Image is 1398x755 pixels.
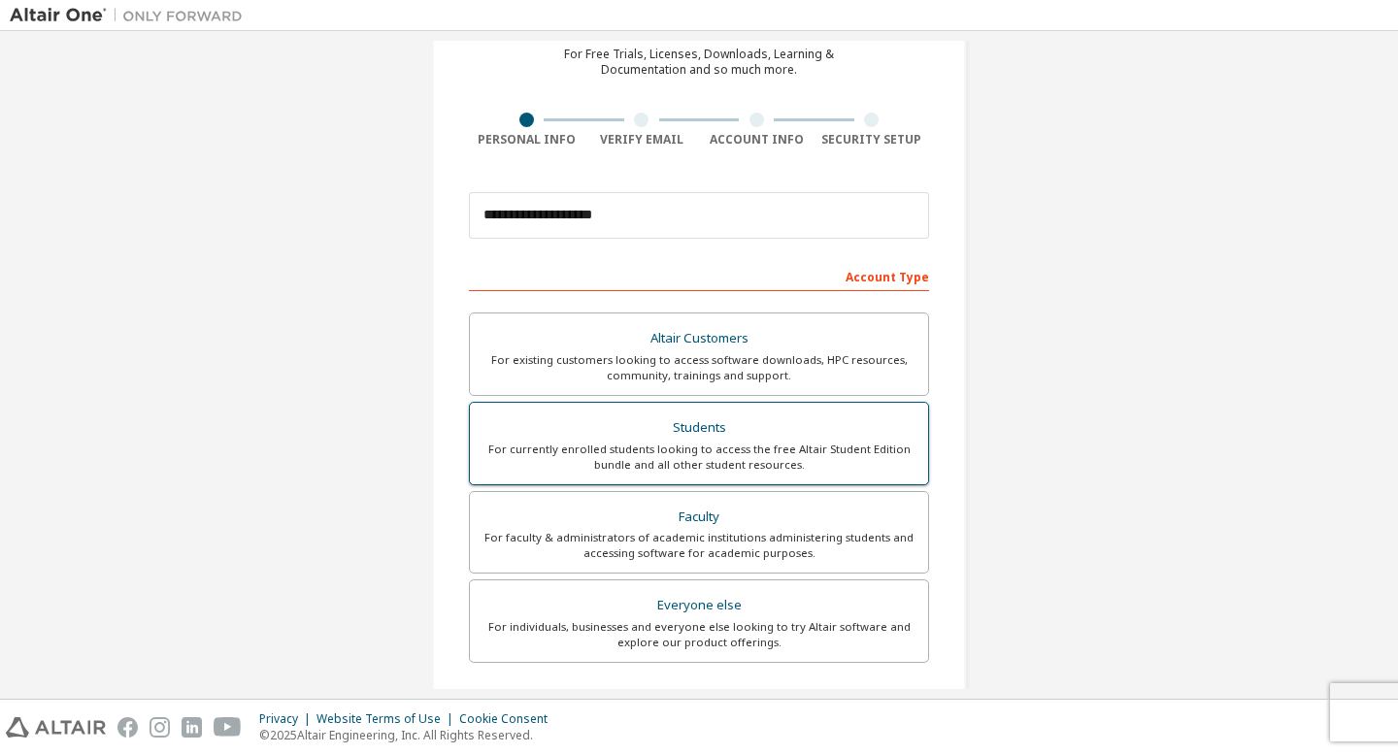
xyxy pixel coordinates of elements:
[482,325,916,352] div: Altair Customers
[469,132,584,148] div: Personal Info
[6,717,106,738] img: altair_logo.svg
[459,711,559,727] div: Cookie Consent
[316,711,459,727] div: Website Terms of Use
[482,530,916,561] div: For faculty & administrators of academic institutions administering students and accessing softwa...
[214,717,242,738] img: youtube.svg
[259,711,316,727] div: Privacy
[10,6,252,25] img: Altair One
[469,260,929,291] div: Account Type
[482,414,916,442] div: Students
[482,504,916,531] div: Faculty
[259,727,559,743] p: © 2025 Altair Engineering, Inc. All Rights Reserved.
[482,619,916,650] div: For individuals, businesses and everyone else looking to try Altair software and explore our prod...
[150,717,170,738] img: instagram.svg
[482,592,916,619] div: Everyone else
[584,132,700,148] div: Verify Email
[564,47,834,78] div: For Free Trials, Licenses, Downloads, Learning & Documentation and so much more.
[815,132,930,148] div: Security Setup
[117,717,138,738] img: facebook.svg
[182,717,202,738] img: linkedin.svg
[482,352,916,383] div: For existing customers looking to access software downloads, HPC resources, community, trainings ...
[699,132,815,148] div: Account Info
[482,442,916,473] div: For currently enrolled students looking to access the free Altair Student Edition bundle and all ...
